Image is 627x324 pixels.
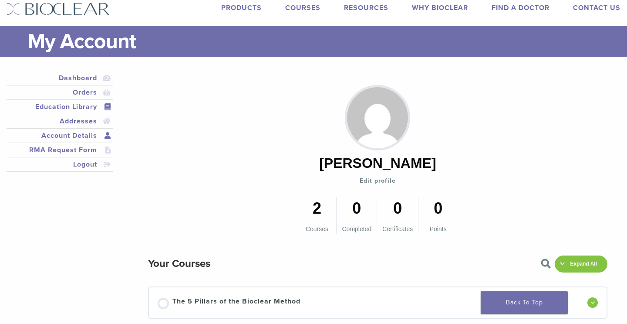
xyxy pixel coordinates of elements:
a: Education Library [8,102,111,112]
span: Expand All [565,261,602,267]
span: Courses [306,225,328,232]
strong: 0 [382,197,413,220]
a: Account Details [8,130,111,141]
a: Orders [8,87,111,98]
span: The 5 Pillars of the Bioclear Method [172,296,300,309]
strong: 2 [303,197,331,220]
a: Addresses [8,116,111,126]
span: Certificates [382,225,413,232]
nav: Account pages [7,71,113,182]
img: Bioclear [7,3,110,15]
h3: Your Courses [148,253,210,274]
strong: 0 [342,197,371,220]
a: The 5 Pillars of the Bioclear Method [158,296,582,309]
span: Completed [342,225,371,232]
a: Resources [344,3,388,12]
a: RMA Request Form [8,145,111,155]
a: Dashboard [8,73,111,83]
a: Products [221,3,262,12]
h1: My Account [27,26,620,57]
a: Back To Top [481,291,568,314]
a: Contact Us [573,3,620,12]
a: Courses [285,3,320,12]
a: Find A Doctor [492,3,549,12]
a: Why Bioclear [412,3,468,12]
a: Logout [8,159,111,170]
button: Show Courses Search Field [541,259,556,269]
strong: 0 [424,197,452,220]
span: Points [430,225,447,232]
a: Edit profile [360,176,396,186]
div: [PERSON_NAME] [319,153,436,174]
